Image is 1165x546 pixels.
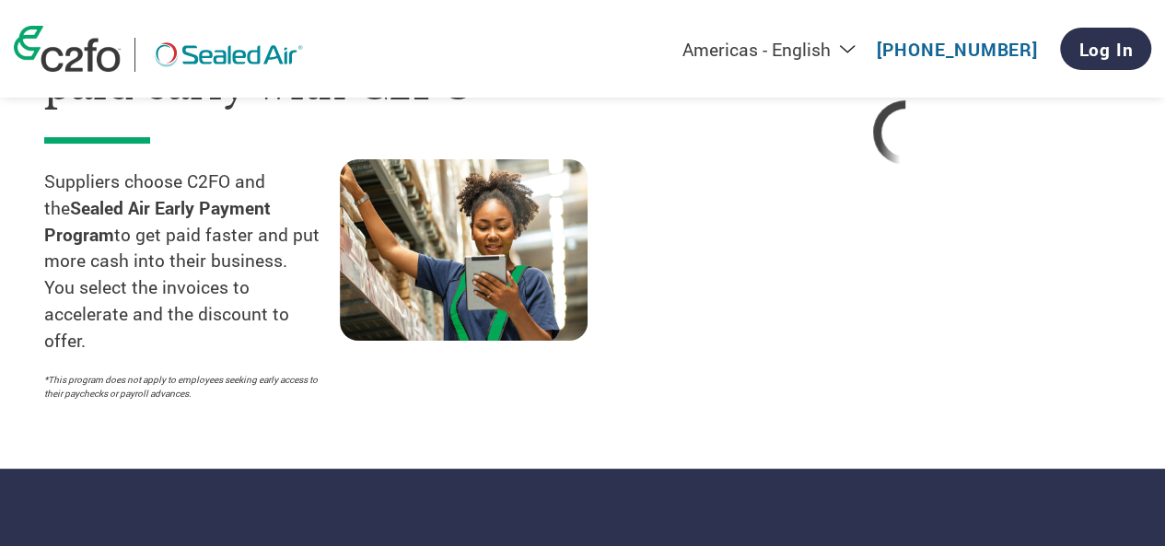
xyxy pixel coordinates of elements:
[340,159,588,341] img: supply chain worker
[1060,28,1151,70] a: Log In
[14,26,121,72] img: c2fo logo
[149,38,308,72] img: Sealed Air
[877,38,1038,61] a: [PHONE_NUMBER]
[44,168,340,354] p: Suppliers choose C2FO and the to get paid faster and put more cash into their business. You selec...
[44,373,321,401] p: *This program does not apply to employees seeking early access to their paychecks or payroll adva...
[44,196,271,246] strong: Sealed Air Early Payment Program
